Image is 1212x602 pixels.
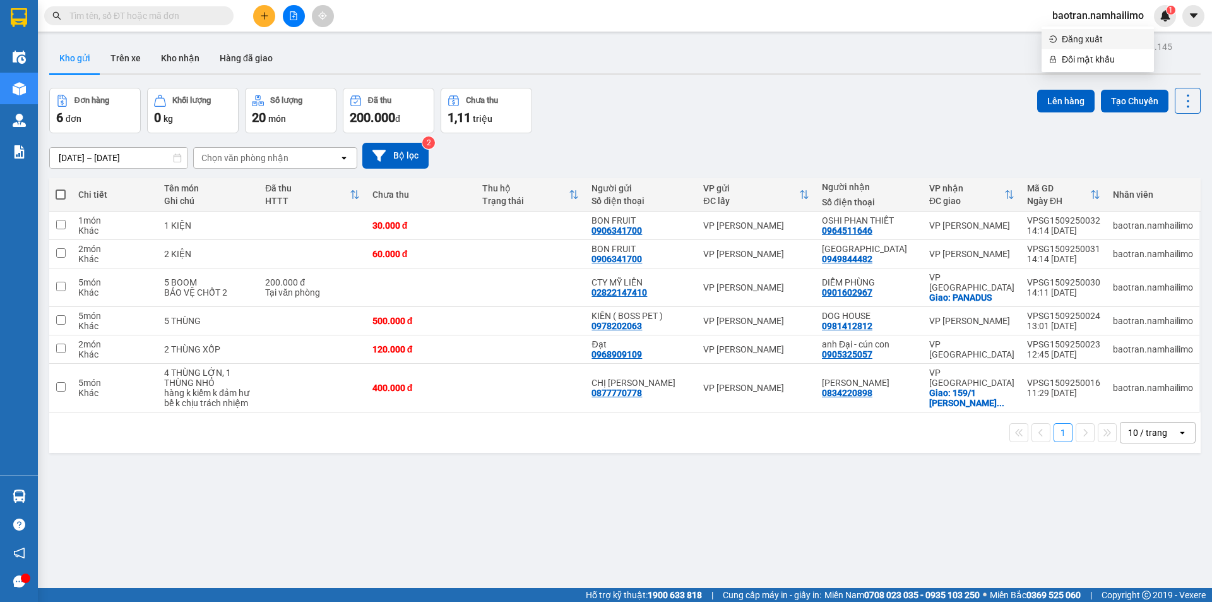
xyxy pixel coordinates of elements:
div: VP [PERSON_NAME] [703,282,809,292]
span: ⚪️ [983,593,987,598]
span: question-circle [13,519,25,531]
div: 4 THÙNG LỚN, 1 THÙNG NHỎ [164,368,252,388]
div: VP [GEOGRAPHIC_DATA] [929,368,1014,388]
button: Số lượng20món [245,88,336,133]
div: VP [PERSON_NAME] [703,316,809,326]
button: Lên hàng [1037,90,1095,112]
div: HTTT [265,196,349,206]
div: 12:45 [DATE] [1027,349,1100,359]
div: VP [PERSON_NAME] [929,220,1014,231]
img: warehouse-icon [13,490,26,503]
div: Đã thu [265,183,349,193]
div: ANH HUY [822,378,917,388]
div: 0964511646 [822,226,872,236]
div: Khác [78,226,151,236]
div: 2 KIỆN [164,249,252,259]
div: 0968909109 [591,349,642,359]
div: DIỄM PHÙNG [822,277,917,287]
div: Ngày ĐH [1027,196,1090,206]
span: | [1090,588,1092,602]
div: 2 món [78,244,151,254]
span: Cung cấp máy in - giấy in: [723,588,821,602]
svg: open [339,153,349,163]
th: Toggle SortBy [259,178,365,212]
span: kg [163,114,173,124]
span: Hỗ trợ kỹ thuật: [586,588,702,602]
div: Số điện thoại [591,196,691,206]
div: VPSG1509250024 [1027,311,1100,321]
sup: 2 [422,136,435,149]
div: VP [GEOGRAPHIC_DATA] [929,272,1014,292]
span: file-add [289,11,298,20]
div: Nhân viên [1113,190,1193,200]
div: baotran.namhailimo [1113,316,1193,326]
span: đ [395,114,400,124]
span: baotran.namhailimo [1042,8,1154,23]
div: 1 món [78,215,151,226]
div: 0978202063 [591,321,642,331]
button: aim [312,5,334,27]
span: Đăng xuất [1062,32,1146,46]
div: ĐC giao [929,196,1004,206]
div: 200.000 đ [265,277,359,287]
div: 60.000 đ [372,249,470,259]
div: VP [PERSON_NAME] [929,249,1014,259]
div: 5 BOOM [164,277,252,287]
input: Tìm tên, số ĐT hoặc mã đơn [69,9,218,23]
div: Chi tiết [78,190,151,200]
button: Tạo Chuyến [1101,90,1168,112]
div: 11:29 [DATE] [1027,388,1100,398]
div: VP [GEOGRAPHIC_DATA] [929,339,1014,359]
div: 0905325057 [822,349,872,359]
span: 0 [154,110,161,125]
div: VP [PERSON_NAME] [703,249,809,259]
button: Khối lượng0kg [147,88,239,133]
span: 6 [56,110,63,125]
button: Kho nhận [151,43,210,73]
div: 2 món [78,339,151,349]
button: Đơn hàng6đơn [49,88,141,133]
button: plus [253,5,275,27]
div: 0949844482 [822,254,872,264]
span: Miền Bắc [990,588,1081,602]
span: 1 [1168,6,1173,15]
div: 0906341700 [591,254,642,264]
div: Giao: 159/1 NGUYỄN KHUYỄN, VĨNH HẢI, NHA TRANG [929,388,1014,408]
div: VPSG1509250016 [1027,378,1100,388]
button: Trên xe [100,43,151,73]
span: đơn [66,114,81,124]
span: ... [997,398,1004,408]
div: CHỊ VY [591,378,691,388]
div: KIÊN ( BOSS PET ) [591,311,691,321]
sup: 1 [1167,6,1175,15]
div: Chưa thu [372,190,470,200]
span: caret-down [1188,10,1199,21]
img: warehouse-icon [13,82,26,95]
span: Miền Nam [824,588,980,602]
div: 5 món [78,277,151,287]
img: warehouse-icon [13,114,26,127]
button: Kho gửi [49,43,100,73]
strong: 0369 525 060 [1026,590,1081,600]
button: Chưa thu1,11 triệu [441,88,532,133]
div: baotran.namhailimo [1113,220,1193,231]
input: Select a date range. [50,148,187,168]
div: 0981412812 [822,321,872,331]
div: 5 món [78,311,151,321]
div: baotran.namhailimo [1113,282,1193,292]
div: 02822147410 [591,287,647,298]
div: 120.000 đ [372,344,470,354]
span: 200.000 [350,110,395,125]
div: 13:01 [DATE] [1027,321,1100,331]
div: Người gửi [591,183,691,193]
div: 1 KIỆN [164,220,252,231]
div: OSHI PHAN THIẾT [822,215,917,226]
div: Ghi chú [164,196,252,206]
div: 14:14 [DATE] [1027,226,1100,236]
div: VP [PERSON_NAME] [929,316,1014,326]
span: triệu [473,114,492,124]
span: món [268,114,286,124]
div: Đơn hàng [74,96,109,105]
div: baotran.namhailimo [1113,344,1193,354]
div: Khác [78,254,151,264]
